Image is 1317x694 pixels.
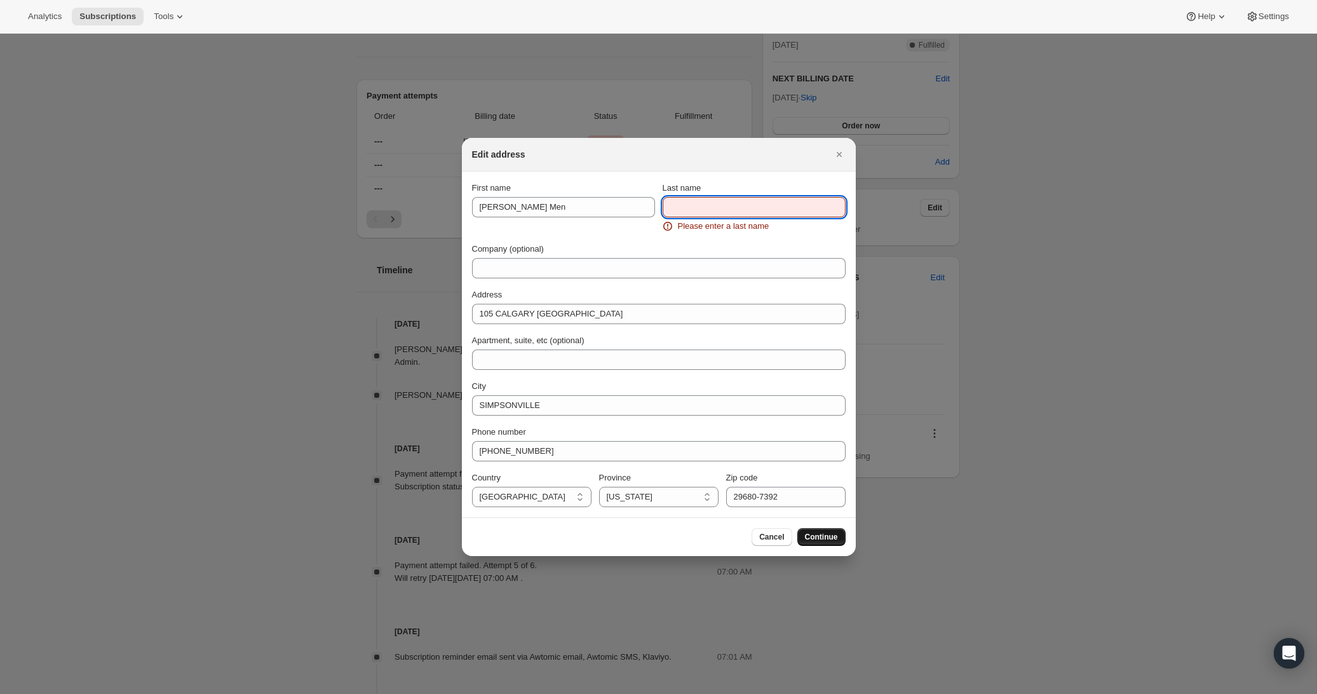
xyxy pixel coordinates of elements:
[154,11,173,22] span: Tools
[663,183,701,193] span: Last name
[805,532,838,542] span: Continue
[146,8,194,25] button: Tools
[678,220,769,233] span: Please enter a last name
[472,183,511,193] span: First name
[20,8,69,25] button: Analytics
[599,473,631,482] span: Province
[472,244,544,254] span: Company (optional)
[830,146,848,163] button: Close
[1177,8,1235,25] button: Help
[472,290,503,299] span: Address
[759,532,784,542] span: Cancel
[1274,638,1304,669] div: Open Intercom Messenger
[1198,11,1215,22] span: Help
[28,11,62,22] span: Analytics
[726,473,758,482] span: Zip code
[472,473,501,482] span: Country
[472,336,584,345] span: Apartment, suite, etc (optional)
[72,8,144,25] button: Subscriptions
[1259,11,1289,22] span: Settings
[797,528,846,546] button: Continue
[472,381,486,391] span: City
[1238,8,1297,25] button: Settings
[472,427,526,437] span: Phone number
[752,528,792,546] button: Cancel
[472,148,525,161] h2: Edit address
[79,11,136,22] span: Subscriptions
